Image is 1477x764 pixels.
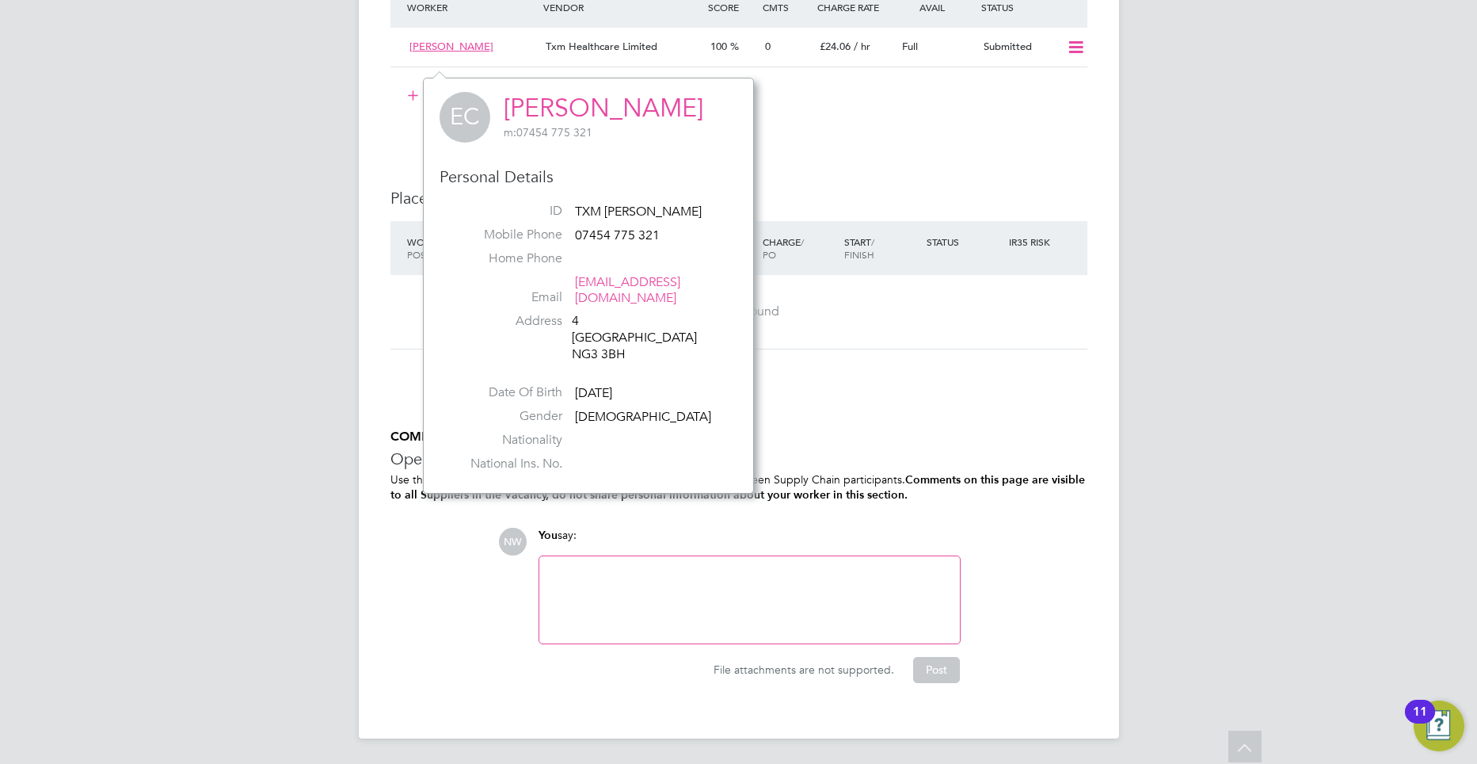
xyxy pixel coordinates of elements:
[451,456,562,472] label: National Ins. No.
[504,125,592,139] span: 07454 775 321
[397,83,516,109] button: Submit Worker
[902,40,918,53] span: Full
[499,528,527,556] span: NW
[923,227,1005,256] div: Status
[390,449,1087,469] h3: Operational Communications
[390,429,1087,445] h5: COMMUNICATIONS
[451,313,562,330] label: Address
[575,227,660,243] span: 07454 775 321
[840,227,923,269] div: Start
[440,166,737,187] h3: Personal Details
[1005,227,1060,256] div: IR35 Risk
[763,235,804,261] span: / PO
[406,304,1072,320] div: No data found
[539,528,961,556] div: say:
[820,40,851,53] span: £24.06
[759,227,841,269] div: Charge
[572,313,722,362] div: 4 [GEOGRAPHIC_DATA] NG3 3BH
[409,40,493,53] span: [PERSON_NAME]
[440,92,490,143] span: EC
[403,227,512,269] div: Worker
[854,40,870,53] span: / hr
[913,657,960,682] button: Post
[765,40,771,53] span: 0
[546,40,657,53] span: Txm Healthcare Limited
[504,125,516,139] span: m:
[407,235,451,261] span: / Position
[575,386,612,402] span: [DATE]
[451,408,562,425] label: Gender
[714,663,894,677] span: File attachments are not supported.
[575,274,680,307] a: [EMAIL_ADDRESS][DOMAIN_NAME]
[1413,712,1427,732] div: 11
[451,203,562,220] label: ID
[390,473,1085,502] b: Comments on this page are visible to all Suppliers in the Vacancy, do not share personal informat...
[977,34,1060,60] div: Submitted
[504,93,703,124] a: [PERSON_NAME]
[539,529,558,542] span: You
[710,40,727,53] span: 100
[451,384,562,401] label: Date Of Birth
[451,289,562,306] label: Email
[451,227,562,243] label: Mobile Phone
[575,409,711,425] span: [DEMOGRAPHIC_DATA]
[451,250,562,267] label: Home Phone
[844,235,874,261] span: / Finish
[575,204,702,220] span: TXM [PERSON_NAME]
[1414,701,1464,751] button: Open Resource Center, 11 new notifications
[451,432,562,449] label: Nationality
[390,188,1087,208] h3: Placements
[390,472,1087,502] p: Use the following section to share any operational communications between Supply Chain participants.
